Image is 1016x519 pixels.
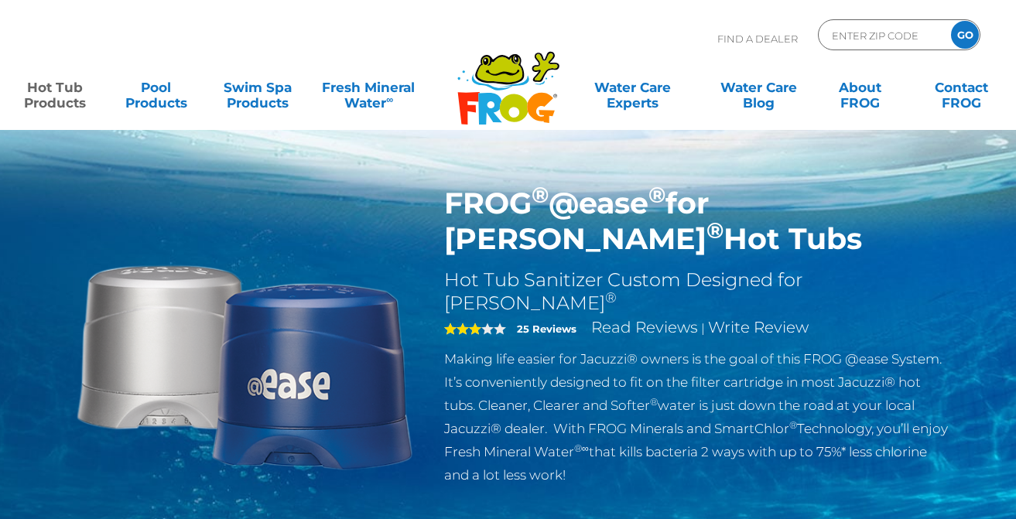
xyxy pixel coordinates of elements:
sup: ® [532,181,549,208]
img: Frog Products Logo [449,31,568,125]
p: Find A Dealer [717,19,798,58]
a: Water CareExperts [569,72,696,103]
span: 3 [444,323,481,335]
a: AboutFROG [820,72,899,103]
sup: ® [789,419,797,431]
sup: ®∞ [574,442,589,454]
a: Water CareBlog [719,72,798,103]
span: | [701,321,705,336]
sup: ® [648,181,665,208]
p: Making life easier for Jacuzzi® owners is the goal of this FROG @ease System. It’s conveniently d... [444,347,949,487]
a: ContactFROG [922,72,1001,103]
a: Swim SpaProducts [218,72,297,103]
a: PoolProducts [117,72,196,103]
h1: FROG @ease for [PERSON_NAME] Hot Tubs [444,186,949,257]
sup: ∞ [386,94,393,105]
a: Read Reviews [591,318,698,336]
input: GO [951,21,979,49]
a: Fresh MineralWater∞ [320,72,418,103]
h2: Hot Tub Sanitizer Custom Designed for [PERSON_NAME] [444,268,949,315]
a: Write Review [708,318,809,336]
a: Hot TubProducts [15,72,94,103]
sup: ® [605,289,617,306]
strong: 25 Reviews [517,323,576,335]
sup: ® [706,217,724,244]
sup: ® [650,396,658,408]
